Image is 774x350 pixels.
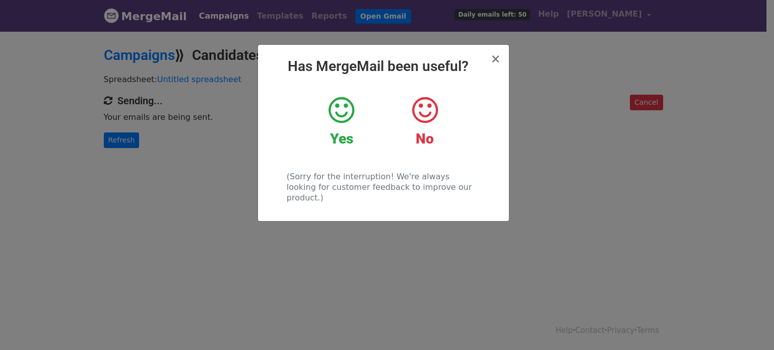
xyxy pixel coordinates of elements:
[490,52,500,66] span: ×
[391,95,459,148] a: No
[416,130,434,147] strong: No
[307,95,375,148] a: Yes
[287,171,480,203] p: (Sorry for the interruption! We're always looking for customer feedback to improve our product.)
[490,53,500,65] button: Close
[266,58,501,75] h2: Has MergeMail been useful?
[330,130,353,147] strong: Yes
